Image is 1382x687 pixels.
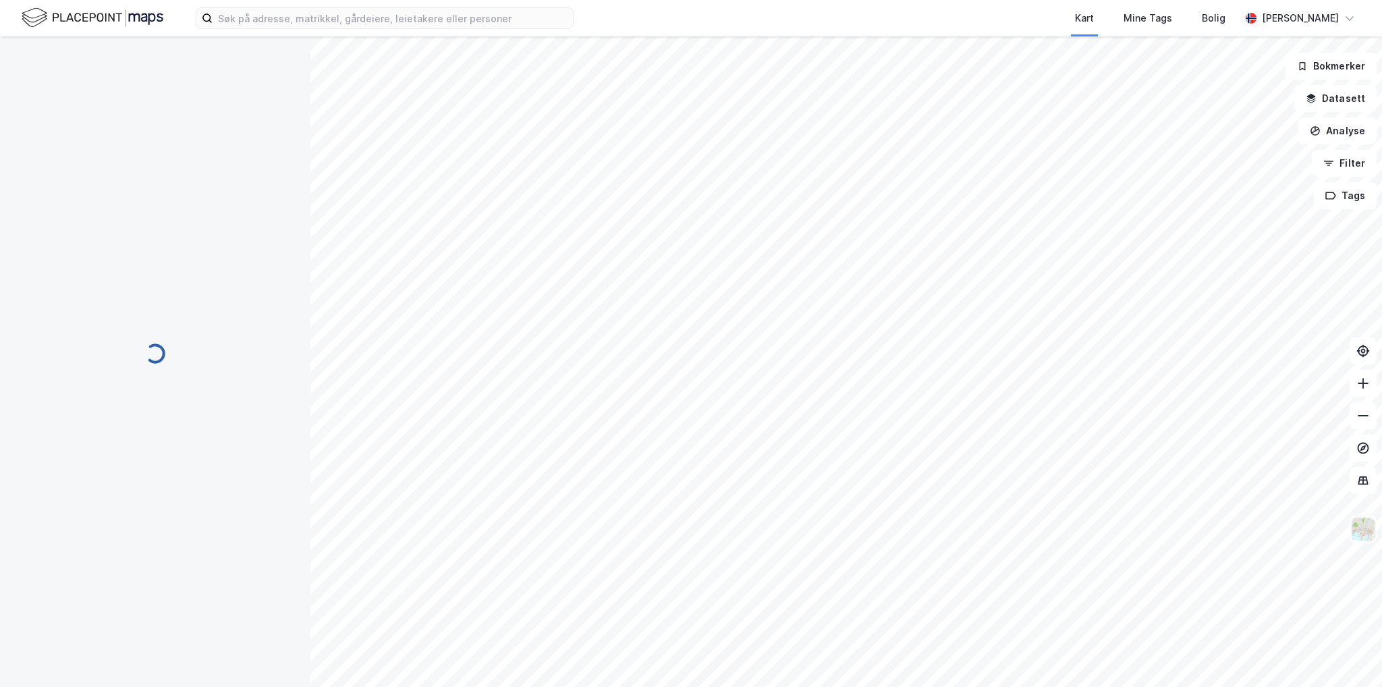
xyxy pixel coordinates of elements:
[1298,117,1377,144] button: Analyse
[1075,10,1094,26] div: Kart
[22,6,163,30] img: logo.f888ab2527a4732fd821a326f86c7f29.svg
[1312,150,1377,177] button: Filter
[144,343,166,364] img: spinner.a6d8c91a73a9ac5275cf975e30b51cfb.svg
[1315,622,1382,687] iframe: Chat Widget
[1286,53,1377,80] button: Bokmerker
[1262,10,1339,26] div: [PERSON_NAME]
[213,8,573,28] input: Søk på adresse, matrikkel, gårdeiere, leietakere eller personer
[1350,516,1376,542] img: Z
[1202,10,1225,26] div: Bolig
[1294,85,1377,112] button: Datasett
[1124,10,1172,26] div: Mine Tags
[1314,182,1377,209] button: Tags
